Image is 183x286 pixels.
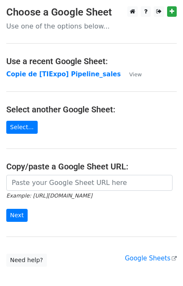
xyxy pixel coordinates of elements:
[6,254,47,267] a: Need help?
[125,255,177,262] a: Google Sheets
[6,22,177,31] p: Use one of the options below...
[6,56,177,66] h4: Use a recent Google Sheet:
[6,70,121,78] a: Copie de [TIExpo] Pipeline_sales
[141,246,183,286] iframe: Chat Widget
[129,71,142,78] small: View
[6,209,28,222] input: Next
[6,161,177,172] h4: Copy/paste a Google Sheet URL:
[6,104,177,114] h4: Select another Google Sheet:
[6,175,173,191] input: Paste your Google Sheet URL here
[121,70,142,78] a: View
[6,121,38,134] a: Select...
[6,6,177,18] h3: Choose a Google Sheet
[6,192,92,199] small: Example: [URL][DOMAIN_NAME]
